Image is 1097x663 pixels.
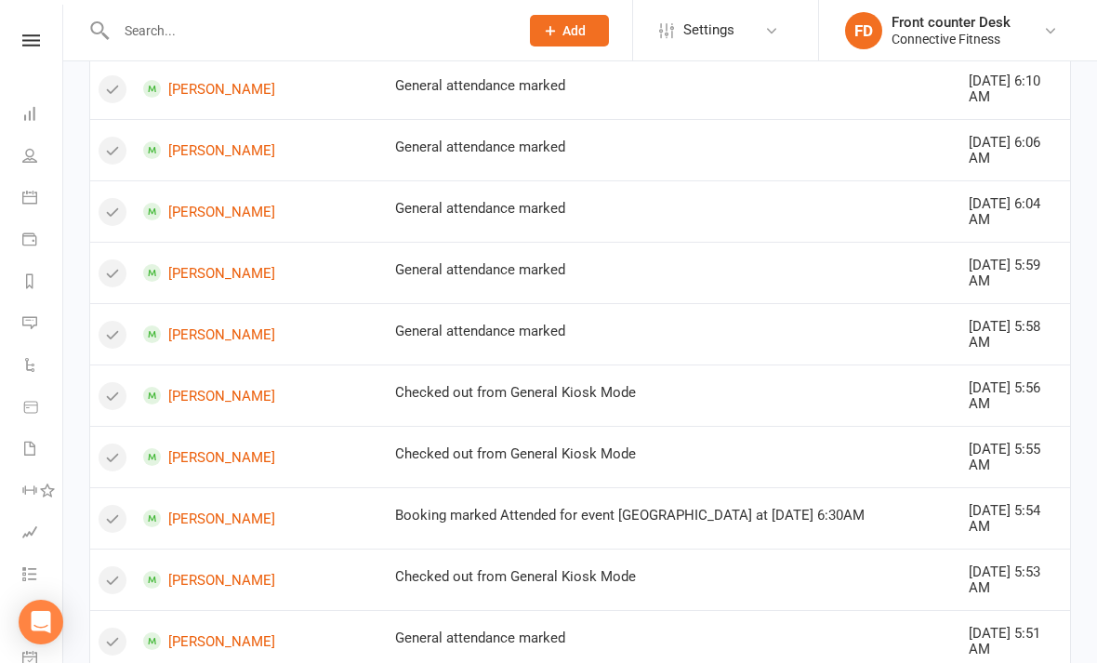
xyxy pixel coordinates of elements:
a: [PERSON_NAME] [143,80,378,98]
a: People [22,137,64,179]
div: [DATE] 6:04 AM [969,196,1062,227]
div: [DATE] 5:54 AM [969,503,1062,534]
a: What's New [22,597,64,639]
a: [PERSON_NAME] [143,203,378,220]
a: Dashboard [22,95,64,137]
a: Calendar [22,179,64,220]
div: [DATE] 5:59 AM [969,258,1062,288]
a: Reports [22,262,64,304]
div: General attendance marked [395,262,952,278]
div: FD [845,12,882,49]
span: Settings [683,9,734,51]
div: General attendance marked [395,78,952,94]
a: Product Sales [22,388,64,430]
div: [DATE] 6:06 AM [969,135,1062,166]
div: General attendance marked [395,201,952,217]
div: Checked out from General Kiosk Mode [395,385,952,401]
div: General attendance marked [395,324,952,339]
a: [PERSON_NAME] [143,571,378,589]
a: [PERSON_NAME] [143,264,378,282]
div: Checked out from General Kiosk Mode [395,569,952,585]
div: [DATE] 5:51 AM [969,626,1062,656]
a: [PERSON_NAME] [143,141,378,159]
a: [PERSON_NAME] [143,448,378,466]
div: Connective Fitness [892,31,1011,47]
a: Assessments [22,513,64,555]
div: Booking marked Attended for event [GEOGRAPHIC_DATA] at [DATE] 6:30AM [395,508,952,524]
span: Add [562,23,586,38]
a: [PERSON_NAME] [143,632,378,650]
a: [PERSON_NAME] [143,387,378,404]
a: [PERSON_NAME] [143,510,378,527]
a: [PERSON_NAME] [143,325,378,343]
button: Add [530,15,609,46]
div: Checked out from General Kiosk Mode [395,446,952,462]
div: [DATE] 5:56 AM [969,380,1062,411]
div: General attendance marked [395,630,952,646]
a: Payments [22,220,64,262]
div: [DATE] 6:10 AM [969,73,1062,104]
div: Front counter Desk [892,14,1011,31]
div: [DATE] 5:58 AM [969,319,1062,350]
div: [DATE] 5:53 AM [969,564,1062,595]
div: [DATE] 5:55 AM [969,442,1062,472]
div: Open Intercom Messenger [19,600,63,644]
div: General attendance marked [395,139,952,155]
input: Search... [111,18,506,44]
